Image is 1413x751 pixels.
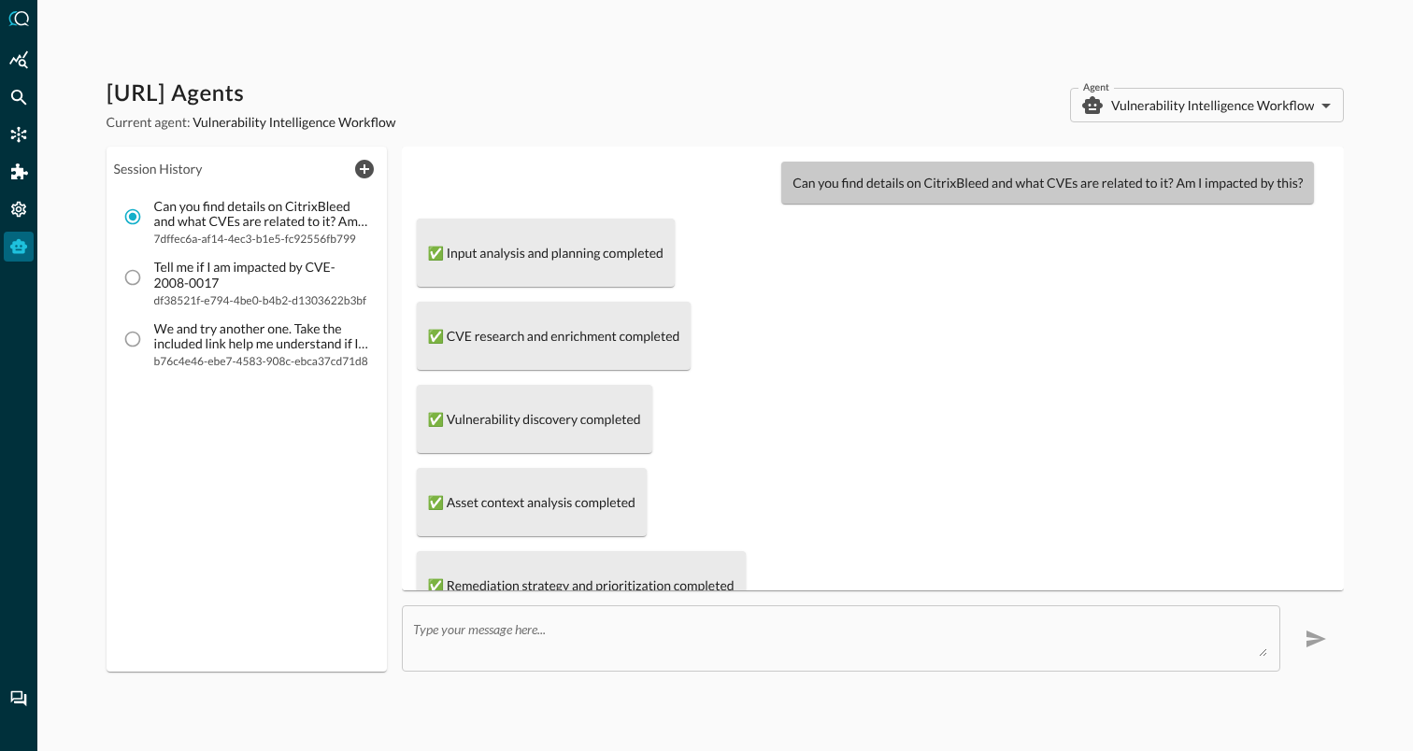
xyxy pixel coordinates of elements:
[428,492,635,512] p: ✅ Asset context analysis completed
[4,684,34,714] div: Chat
[193,114,395,130] span: Vulnerability Intelligence Workflow
[428,575,735,595] p: ✅ Remediation strategy and prioritization completed
[154,230,369,248] span: 7dffec6a-af14-4ec3-b1e5-fc92556fb799
[154,352,369,371] span: b76c4e46-ebe7-4583-908c-ebca37cd71d8
[5,157,35,187] div: Addons
[107,113,396,132] p: Current agent:
[428,243,664,262] p: ✅ Input analysis and planning completed
[792,173,1303,192] p: Can you find details on CitrixBleed and what CVEs are related to it? Am I impacted by this?
[154,199,369,231] p: Can you find details on CitrixBleed and what CVEs are related to it? Am I impacted by this?
[428,409,641,429] p: ✅ Vulnerability discovery completed
[154,291,369,310] span: df38521f-e794-4be0-b4b2-d1303622b3bf
[4,82,34,112] div: Federated Search
[114,160,203,178] legend: Session History
[107,79,396,109] h1: [URL] Agents
[350,154,379,184] button: New Chat
[4,232,34,262] div: Query Agent
[428,326,680,346] p: ✅ CVE research and enrichment completed
[154,260,369,291] p: Tell me if I am impacted by CVE-2008-0017
[4,120,34,149] div: Connectors
[4,45,34,75] div: Summary Insights
[1083,79,1109,96] label: Agent
[154,321,369,353] p: We and try another one. Take the included link help me understand if I am at risk. [URL][DOMAIN_N...
[4,194,34,224] div: Settings
[1111,96,1314,115] p: Vulnerability Intelligence Workflow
